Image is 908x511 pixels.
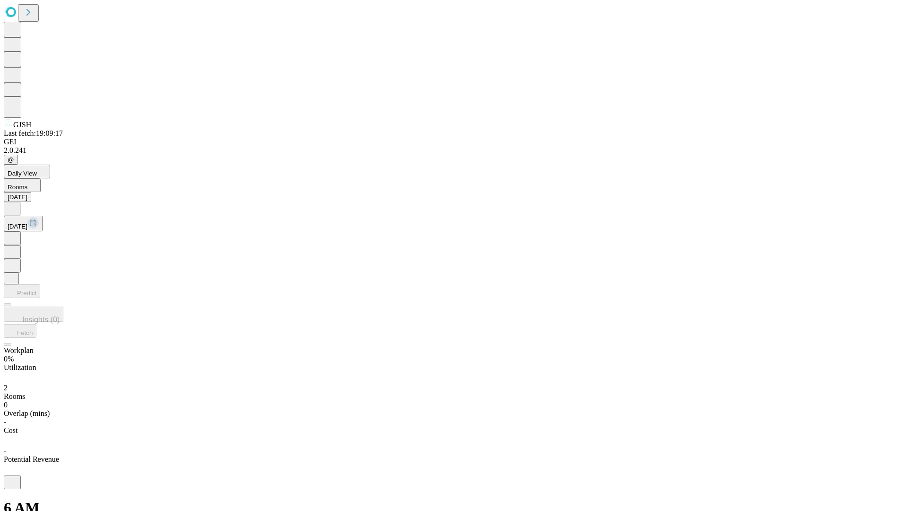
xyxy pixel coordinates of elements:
span: Cost [4,426,17,434]
div: GEI [4,138,904,146]
button: Predict [4,284,40,298]
span: [DATE] [8,223,27,230]
span: Rooms [4,392,25,400]
span: GJSH [13,121,31,129]
span: - [4,447,6,455]
span: Last fetch: 19:09:17 [4,129,63,137]
div: 2.0.241 [4,146,904,155]
span: Workplan [4,346,34,354]
span: 0 [4,401,8,409]
span: Insights (0) [22,316,60,324]
button: Insights (0) [4,307,63,322]
button: [DATE] [4,192,31,202]
span: Overlap (mins) [4,409,50,417]
span: 0% [4,355,14,363]
button: Rooms [4,178,41,192]
button: Daily View [4,165,50,178]
span: Potential Revenue [4,455,59,463]
span: @ [8,156,14,163]
span: Daily View [8,170,37,177]
span: 2 [4,384,8,392]
span: Rooms [8,184,27,191]
button: Fetch [4,324,36,338]
span: - [4,418,6,426]
button: [DATE] [4,216,43,231]
button: @ [4,155,18,165]
span: Utilization [4,363,36,371]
